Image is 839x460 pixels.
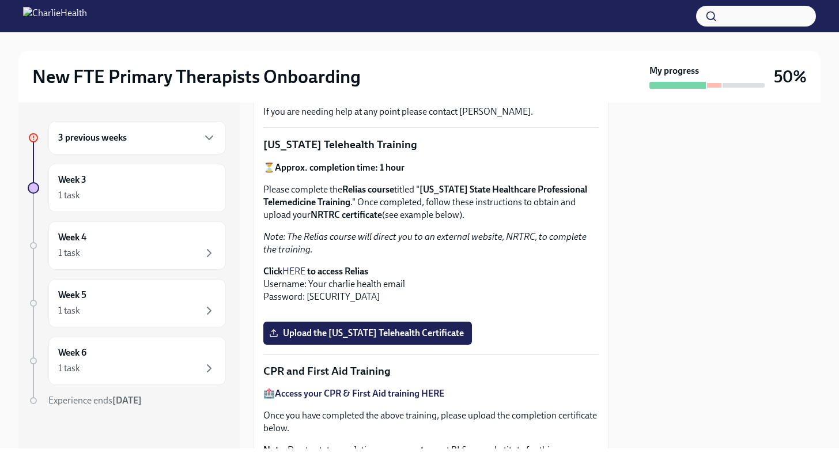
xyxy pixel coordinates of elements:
[263,444,599,457] p: : Due to state regulations, we accept BLS as a substitute for this course.
[32,65,361,88] h2: New FTE Primary Therapists Onboarding
[28,279,226,327] a: Week 51 task
[28,337,226,385] a: Week 61 task
[263,183,599,221] p: Please complete the titled " ." Once completed, follow these instructions to obtain and upload yo...
[58,346,86,359] h6: Week 6
[263,387,599,400] p: 🏥
[271,327,464,339] span: Upload the [US_STATE] Telehealth Certificate
[48,395,142,406] span: Experience ends
[263,161,599,174] p: ⏳
[275,388,444,399] a: Access your CPR & First Aid training HERE
[48,121,226,154] div: 3 previous weeks
[28,221,226,270] a: Week 41 task
[263,322,472,345] label: Upload the [US_STATE] Telehealth Certificate
[263,265,599,303] p: Username: Your charlie health email Password: [SECURITY_DATA]
[23,7,87,25] img: CharlieHealth
[263,231,587,255] em: Note: The Relias course will direct you to an external website, NRTRC, to complete the training.
[58,131,127,144] h6: 3 previous weeks
[58,174,86,186] h6: Week 3
[263,364,599,379] p: CPR and First Aid Training
[263,266,282,277] strong: Click
[263,184,587,208] strong: [US_STATE] State Healthcare Professional Telemedicine Training
[263,137,599,152] p: [US_STATE] Telehealth Training
[342,184,394,195] strong: Relias course
[282,266,305,277] a: HERE
[58,247,80,259] div: 1 task
[311,209,382,220] strong: NRTRC certificate
[307,266,368,277] strong: to access Relias
[396,444,424,455] strong: cannot
[28,164,226,212] a: Week 31 task
[774,66,807,87] h3: 50%
[58,362,80,375] div: 1 task
[649,65,699,77] strong: My progress
[112,395,142,406] strong: [DATE]
[263,444,284,455] strong: Note
[58,189,80,202] div: 1 task
[58,304,80,317] div: 1 task
[58,289,86,301] h6: Week 5
[58,231,86,244] h6: Week 4
[263,409,599,435] p: Once you have completed the above training, please upload the completion certificate below.
[263,105,599,118] p: If you are needing help at any point please contact [PERSON_NAME].
[275,162,405,173] strong: Approx. completion time: 1 hour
